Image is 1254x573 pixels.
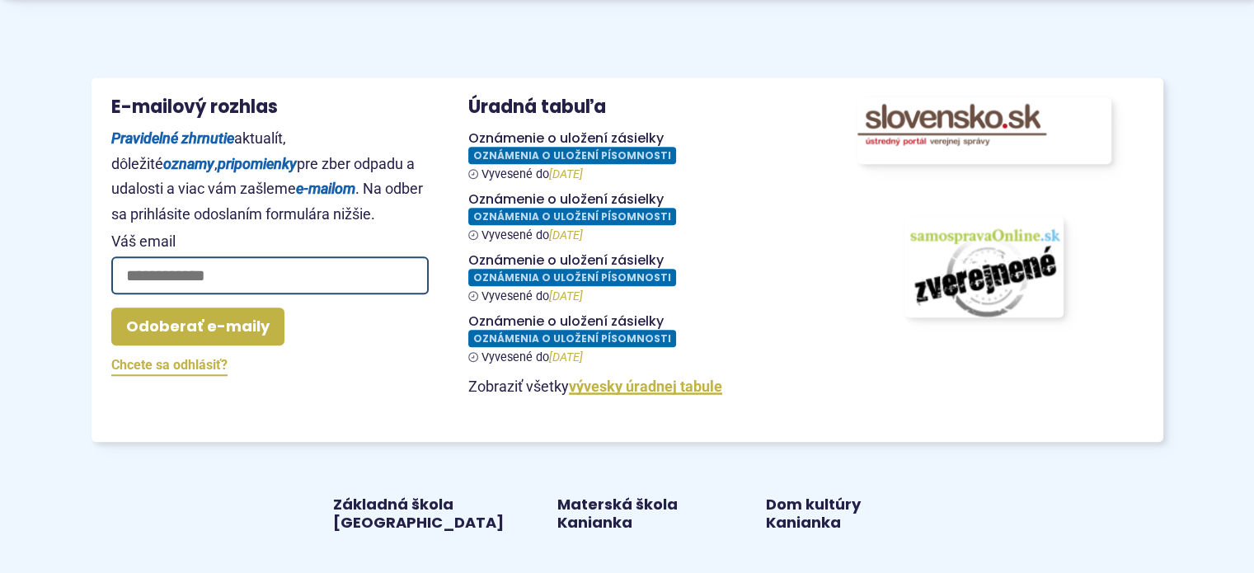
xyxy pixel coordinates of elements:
strong: oznamy [163,155,214,172]
a: Základná škola [GEOGRAPHIC_DATA] [335,495,504,533]
h4: Oznámenie o uložení zásielky [468,252,786,269]
img: Odkaz na portál www.slovensko.sk [857,97,1111,164]
input: Váš email [111,256,429,294]
a: Oznámenie o uložení zásielky Oznámenia o uložení písomnosti Vyvesené do[DATE] [468,130,786,181]
h4: Oznámenie o uložení zásielky [468,130,786,147]
h4: Oznámenie o uložení zásielky [468,191,786,208]
p: aktualít, dôležité , pre zber odpadu a udalosti a viac vám zašleme . Na odber sa prihlásite odosl... [111,126,429,227]
strong: e-mailom [296,180,355,197]
strong: pripomienky [218,155,297,172]
span: Váš email [111,233,429,250]
a: Oznámenie o uložení zásielky Oznámenia o uložení písomnosti Vyvesené do[DATE] [468,252,786,303]
button: Odoberať e-maily [111,308,284,345]
h3: E-mailový rozhlas [111,97,429,117]
img: obrázok s odkazom na portál www.samospravaonline.sk, kde obec zverejňuje svoje zmluvy, faktúry a ... [904,217,1064,317]
a: Oznámenie o uložení zásielky Oznámenia o uložení písomnosti Vyvesené do[DATE] [468,191,786,242]
a: Chcete sa odhlásiť? [111,354,228,376]
strong: Pravidelné zhrnutie [111,129,234,147]
h3: Úradná tabuľa [468,97,606,117]
a: Oznámenie o uložení zásielky Oznámenia o uložení písomnosti Vyvesené do[DATE] [468,313,786,364]
a: Materská škola Kanianka [542,495,712,533]
h4: Oznámenie o uložení zásielky [468,313,786,330]
a: Zobraziť celú úradnú tabuľu [569,378,722,395]
p: Zobraziť všetky [468,378,786,397]
a: Dom kultúry Kanianka [751,495,920,533]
